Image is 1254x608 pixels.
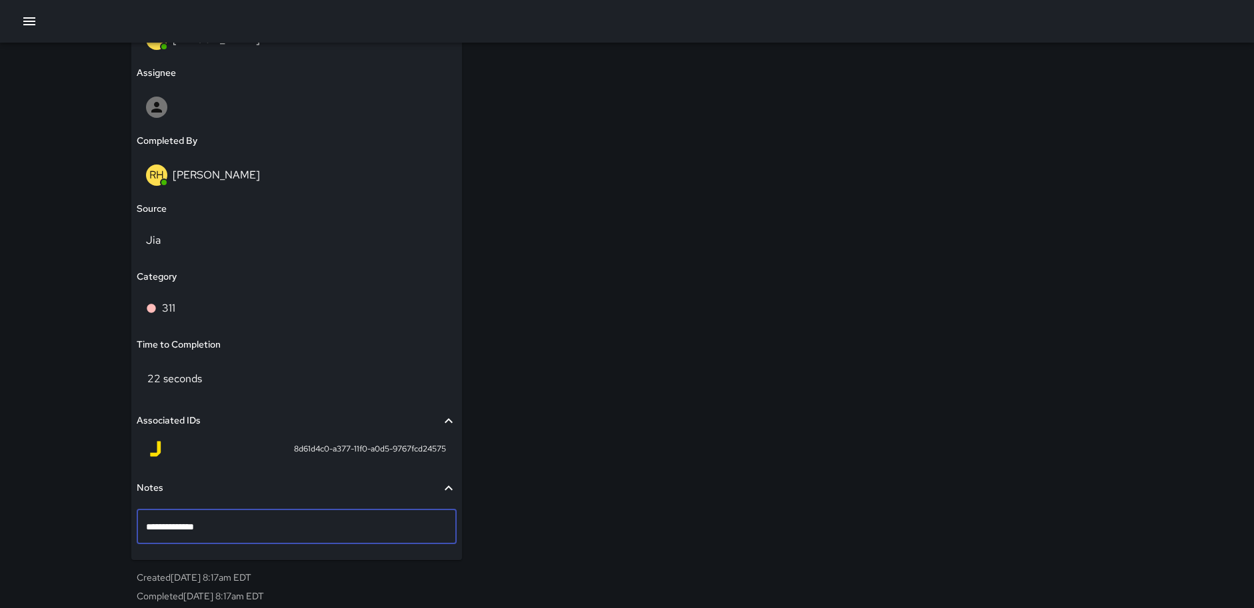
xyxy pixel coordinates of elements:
[147,372,202,386] p: 22 seconds
[173,168,260,182] p: [PERSON_NAME]
[146,232,341,248] p: Jia
[137,134,197,149] h6: Completed By
[137,406,457,436] button: Associated IDs
[137,571,457,584] p: Created [DATE] 8:17am EDT
[149,167,164,183] p: RH
[294,443,446,456] span: 8d61d4c0-a377-11f0-a0d5-9767fcd24575
[137,202,167,216] h6: Source
[137,66,176,81] h6: Assignee
[137,270,177,284] h6: Category
[162,300,175,316] p: 311
[137,481,163,495] h6: Notes
[137,338,221,352] h6: Time to Completion
[137,589,457,603] p: Completed [DATE] 8:17am EDT
[137,414,201,428] h6: Associated IDs
[137,473,457,503] button: Notes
